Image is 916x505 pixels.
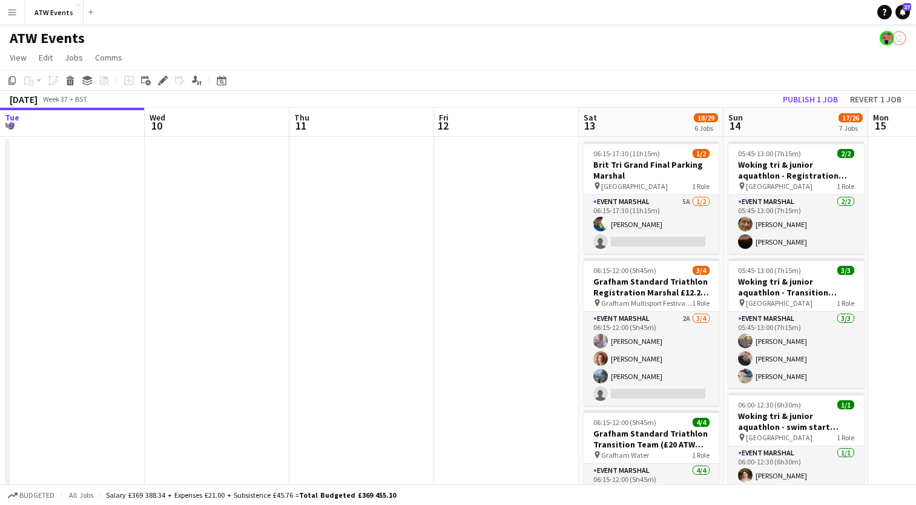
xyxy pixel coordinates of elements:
a: Edit [34,50,58,65]
span: 3/4 [693,266,710,275]
span: 1 Role [837,182,854,191]
span: 17/26 [839,113,863,122]
app-card-role: Event Marshal1/106:00-12:30 (6h30m)[PERSON_NAME] [728,446,864,487]
a: Jobs [60,50,88,65]
div: 6 Jobs [694,124,717,133]
app-card-role: Event Marshal5A1/206:15-17:30 (11h15m)[PERSON_NAME] [584,195,719,254]
span: 05:45-13:00 (7h15m) [738,266,801,275]
span: 15 [871,119,889,133]
h1: ATW Events [10,29,85,47]
button: Budgeted [6,489,56,502]
span: 9 [3,119,19,133]
span: 12 [437,119,449,133]
span: 2/2 [837,149,854,158]
div: BST [75,94,87,104]
span: Sun [728,112,743,123]
h3: Brit Tri Grand Final Parking Marshal [584,159,719,181]
span: Fri [439,112,449,123]
span: 11 [292,119,309,133]
span: 1/1 [837,400,854,409]
app-card-role: Event Marshal2A3/406:15-12:00 (5h45m)[PERSON_NAME][PERSON_NAME][PERSON_NAME] [584,312,719,406]
span: 1 Role [692,182,710,191]
span: 18/29 [694,113,718,122]
span: Jobs [65,52,83,63]
button: Revert 1 job [845,91,906,107]
div: Salary £369 388.34 + Expenses £21.00 + Subsistence £45.76 = [106,490,396,500]
h3: Grafham Standard Triathlon Transition Team (£20 ATW credits per hour) [584,428,719,450]
span: Wed [150,112,165,123]
div: [DATE] [10,93,38,105]
span: Mon [873,112,889,123]
span: 14 [727,119,743,133]
span: 06:00-12:30 (6h30m) [738,400,801,409]
h3: Grafham Standard Triathlon Registration Marshal £12.21 if over 21 per hour [584,276,719,298]
a: View [5,50,31,65]
span: 1 Role [837,433,854,442]
span: 1 Role [692,451,710,460]
span: 27 [903,3,911,11]
app-job-card: 06:15-17:30 (11h15m)1/2Brit Tri Grand Final Parking Marshal [GEOGRAPHIC_DATA]1 RoleEvent Marshal5... [584,142,719,254]
span: 1 Role [692,299,710,308]
span: 13 [582,119,597,133]
span: Comms [95,52,122,63]
span: Grafham Multisport Festival (Pay includes free ATW race entry) [601,299,692,308]
app-job-card: 05:45-13:00 (7h15m)3/3Woking tri & junior aquathlon - Transition marshal [GEOGRAPHIC_DATA]1 RoleE... [728,259,864,388]
span: [GEOGRAPHIC_DATA] [746,182,812,191]
span: 3/3 [837,266,854,275]
span: 1/2 [693,149,710,158]
span: [GEOGRAPHIC_DATA] [601,182,668,191]
span: Budgeted [19,491,54,500]
span: Edit [39,52,53,63]
app-job-card: 06:00-12:30 (6h30m)1/1Woking tri & junior aquathlon - swim start marshal [GEOGRAPHIC_DATA]1 RoleE... [728,393,864,487]
span: Total Budgeted £369 455.10 [299,490,396,500]
app-card-role: Event Marshal2/205:45-13:00 (7h15m)[PERSON_NAME][PERSON_NAME] [728,195,864,254]
h3: Woking tri & junior aquathlon - Transition marshal [728,276,864,298]
app-card-role: Event Marshal3/305:45-13:00 (7h15m)[PERSON_NAME][PERSON_NAME][PERSON_NAME] [728,312,864,388]
button: Publish 1 job [778,91,843,107]
span: 06:15-12:00 (5h45m) [593,418,656,427]
div: 7 Jobs [839,124,862,133]
span: Grafham Water [601,451,649,460]
span: Thu [294,112,309,123]
span: [GEOGRAPHIC_DATA] [746,433,812,442]
app-user-avatar: James Shipley [892,31,906,45]
button: ATW Events [25,1,84,24]
a: 27 [895,5,910,19]
span: View [10,52,27,63]
span: 05:45-13:00 (7h15m) [738,149,801,158]
span: 06:15-17:30 (11h15m) [593,149,660,158]
span: [GEOGRAPHIC_DATA] [746,299,812,308]
span: 10 [148,119,165,133]
app-job-card: 06:15-12:00 (5h45m)3/4Grafham Standard Triathlon Registration Marshal £12.21 if over 21 per hour ... [584,259,719,406]
h3: Woking tri & junior aquathlon - Registration marshal [728,159,864,181]
a: Comms [90,50,127,65]
span: 4/4 [693,418,710,427]
span: Week 37 [40,94,70,104]
app-user-avatar: ATW Racemakers [880,31,894,45]
span: All jobs [67,490,96,500]
span: Tue [5,112,19,123]
span: 1 Role [837,299,854,308]
h3: Woking tri & junior aquathlon - swim start marshal [728,411,864,432]
span: Sat [584,112,597,123]
app-job-card: 05:45-13:00 (7h15m)2/2Woking tri & junior aquathlon - Registration marshal [GEOGRAPHIC_DATA]1 Rol... [728,142,864,254]
span: 06:15-12:00 (5h45m) [593,266,656,275]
